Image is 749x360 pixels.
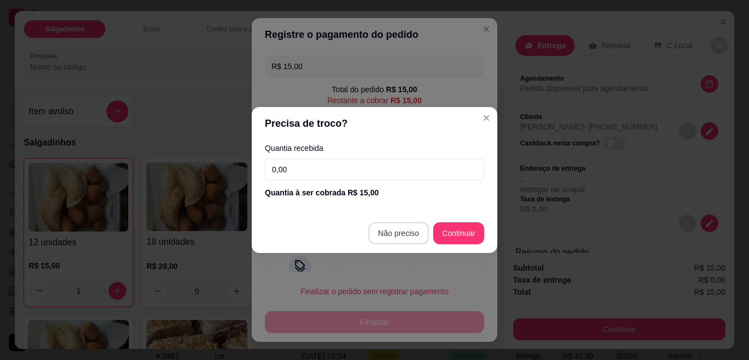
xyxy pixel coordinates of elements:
[433,222,484,244] button: Continuar
[265,144,484,152] label: Quantia recebida
[368,222,429,244] button: Não preciso
[265,187,484,198] div: Quantia à ser cobrada R$ 15,00
[252,107,497,140] header: Precisa de troco?
[478,109,495,127] button: Close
